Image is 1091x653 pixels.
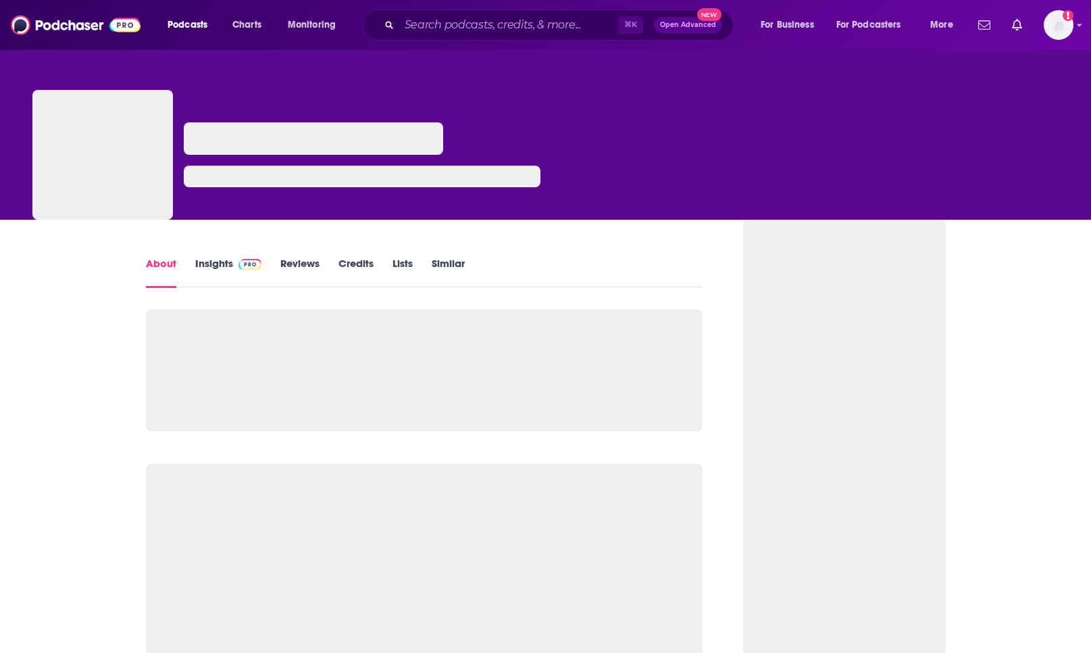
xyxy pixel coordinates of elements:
[238,259,262,270] img: Podchaser Pro
[654,17,722,33] button: Open AdvancedNew
[392,257,413,288] a: Lists
[1044,10,1073,40] span: Logged in as TeemsPR
[288,16,336,34] span: Monitoring
[280,257,320,288] a: Reviews
[1007,14,1027,37] a: Show notifications dropdown
[278,14,353,36] button: open menu
[11,12,141,38] img: Podchaser - Follow, Share and Rate Podcasts
[375,9,746,41] div: Search podcasts, credits, & more...
[618,16,643,34] span: ⌘ K
[1063,10,1073,21] svg: Add a profile image
[1044,10,1073,40] button: Show profile menu
[158,14,225,36] button: open menu
[146,257,176,288] a: About
[432,257,465,288] a: Similar
[973,14,996,37] a: Show notifications dropdown
[168,16,207,34] span: Podcasts
[697,8,721,21] span: New
[195,257,262,288] a: InsightsPodchaser Pro
[660,22,716,28] span: Open Advanced
[399,14,618,36] input: Search podcasts, credits, & more...
[1044,10,1073,40] img: User Profile
[761,16,814,34] span: For Business
[751,14,831,36] button: open menu
[224,14,270,36] a: Charts
[338,257,374,288] a: Credits
[921,14,970,36] button: open menu
[828,14,921,36] button: open menu
[930,16,953,34] span: More
[836,16,901,34] span: For Podcasters
[232,16,261,34] span: Charts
